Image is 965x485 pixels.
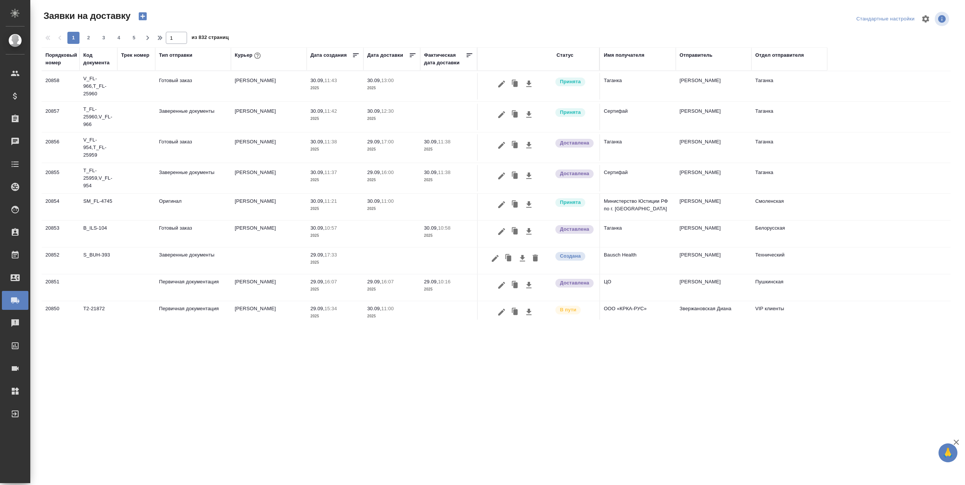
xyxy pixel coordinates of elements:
div: Трек номер [121,51,150,59]
td: Белорусская [751,221,827,247]
div: Дата доставки [367,51,403,59]
td: ООО «КРКА-РУС» [600,301,676,328]
p: В пути [560,306,576,314]
span: Настроить таблицу [917,10,935,28]
p: 16:07 [381,279,394,284]
button: Редактировать [495,169,508,183]
button: Создать [134,10,152,23]
td: [PERSON_NAME] [676,194,751,220]
button: Клонировать [508,107,522,122]
td: 20857 [42,104,80,130]
span: 🙏 [942,445,954,461]
p: 30.09, [424,139,438,145]
button: 🙏 [938,443,957,462]
p: 30.09, [367,198,381,204]
td: 20851 [42,274,80,301]
td: Заверенные документы [155,104,231,130]
td: ЦО [600,274,676,301]
p: 30.09, [310,108,324,114]
td: Т2-21872 [80,301,117,328]
div: Курьер назначен [555,77,596,87]
td: [PERSON_NAME] [231,104,307,130]
button: 3 [98,32,110,44]
div: Документы доставлены, фактическая дата доставки проставиться автоматически [555,169,596,179]
td: Таганка [600,73,676,99]
button: Скачать [522,107,535,122]
td: Bausch Health [600,247,676,274]
button: Редактировать [489,251,502,266]
p: 30.09, [310,139,324,145]
p: Принята [560,78,581,85]
p: 2025 [367,84,416,92]
p: 29.09, [310,252,324,258]
p: 2025 [367,312,416,320]
td: Таганка [600,221,676,247]
p: 11:38 [438,169,451,175]
p: 30.09, [367,78,381,83]
p: 30.09, [367,108,381,114]
p: 30.09, [310,198,324,204]
td: [PERSON_NAME] [676,165,751,191]
p: 29.09, [424,279,438,284]
td: Сертифай [600,165,676,191]
div: Курьер назначен [555,197,596,208]
p: 2025 [424,176,473,184]
button: Редактировать [495,107,508,122]
p: 11:00 [381,198,394,204]
td: [PERSON_NAME] [231,301,307,328]
button: Редактировать [495,278,508,292]
p: 2025 [310,312,360,320]
p: 2025 [424,286,473,293]
td: Заверенные документы [155,247,231,274]
div: Дата создания [310,51,347,59]
span: Заявки на доставку [42,10,131,22]
td: V_FL-966,T_FL-25960 [80,71,117,101]
button: Клонировать [508,138,522,152]
td: Пушкинская [751,274,827,301]
p: Принята [560,199,581,206]
td: S_BUH-393 [80,247,117,274]
div: Статус [557,51,574,59]
td: Готовый заказ [155,134,231,161]
td: 20856 [42,134,80,161]
p: Принята [560,109,581,116]
td: V_FL-954,T_FL-25959 [80,132,117,163]
td: [PERSON_NAME] [676,221,751,247]
button: Редактировать [495,197,508,212]
td: Министерство Юстиции РФ по г. [GEOGRAPHIC_DATA] [600,194,676,220]
td: Технический [751,247,827,274]
p: 11:37 [324,169,337,175]
td: Таганка [751,165,827,191]
td: [PERSON_NAME] [676,134,751,161]
p: 17:33 [324,252,337,258]
p: 10:57 [324,225,337,231]
p: 30.09, [310,78,324,83]
div: Отправитель [680,51,712,59]
td: T_FL-25960,V_FL-966 [80,102,117,132]
p: 2025 [310,286,360,293]
div: Фактическая дата доставки [424,51,466,67]
div: Код документа [83,51,114,67]
p: 10:58 [438,225,451,231]
td: Первичная документация [155,301,231,328]
p: 29.09, [310,306,324,311]
button: 4 [113,32,125,44]
p: Доставлена [560,279,589,287]
p: 2025 [310,259,360,266]
td: [PERSON_NAME] [231,165,307,191]
button: Скачать [522,197,535,212]
p: 2025 [367,115,416,123]
span: Посмотреть информацию [935,12,951,26]
td: 20858 [42,73,80,99]
td: Готовый заказ [155,73,231,99]
p: 29.09, [367,139,381,145]
p: 29.09, [367,169,381,175]
td: SM_FL-4745 [80,194,117,220]
button: Клонировать [508,197,522,212]
td: Таганка [751,73,827,99]
span: из 832 страниц [192,33,229,44]
td: [PERSON_NAME] [676,247,751,274]
p: 11:43 [324,78,337,83]
td: [PERSON_NAME] [231,274,307,301]
p: 11:00 [381,306,394,311]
